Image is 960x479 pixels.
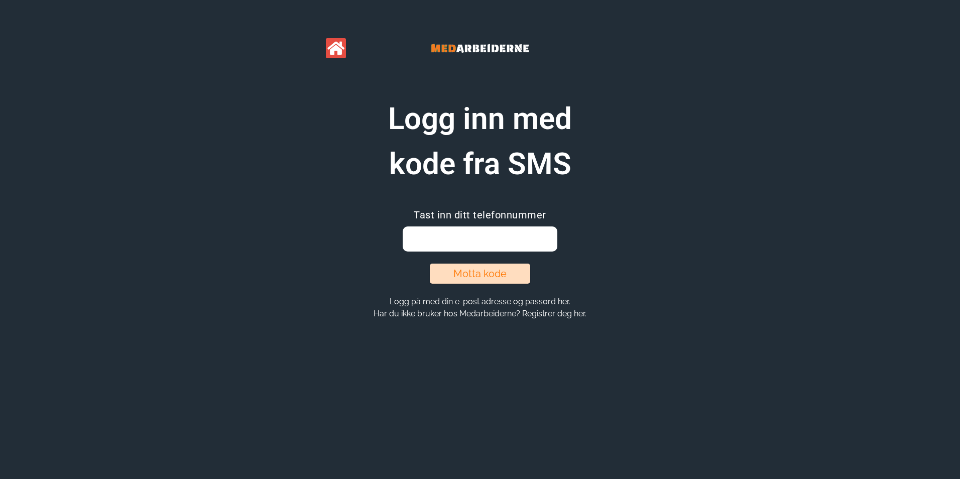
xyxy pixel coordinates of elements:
span: Tast inn ditt telefonnummer [414,209,546,221]
h1: Logg inn med kode fra SMS [354,96,606,187]
img: Banner [405,30,555,66]
button: Logg på med din e-post adresse og passord her. [387,296,573,307]
button: Har du ikke bruker hos Medarbeiderne? Registrer deg her. [371,308,589,319]
button: Motta kode [430,264,530,284]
